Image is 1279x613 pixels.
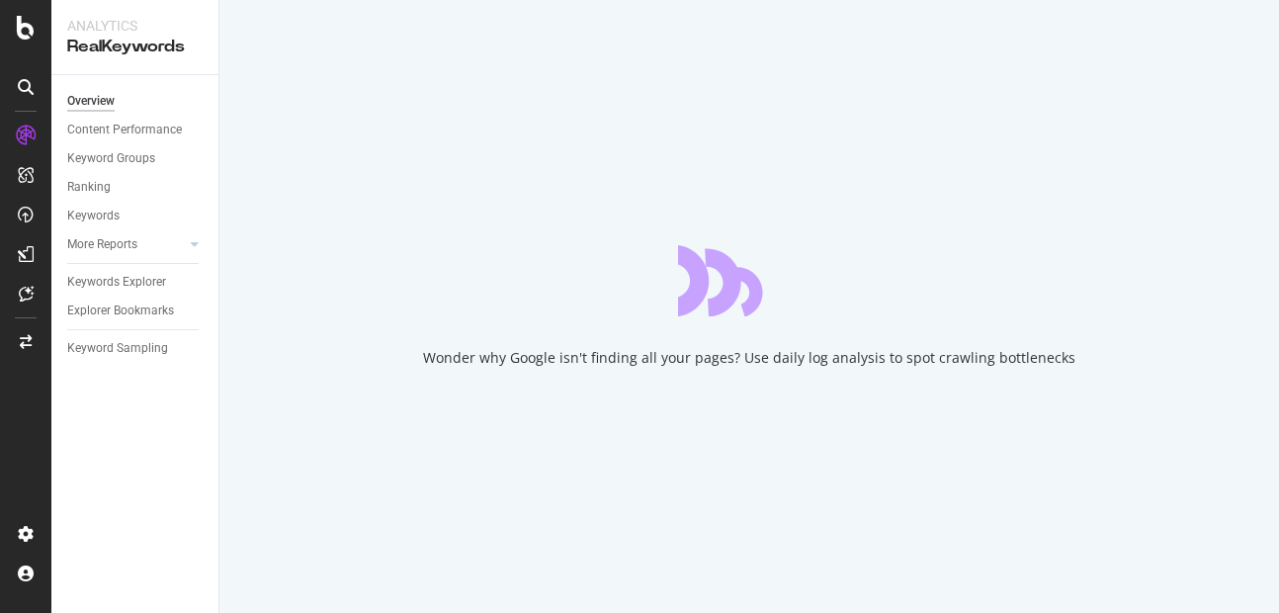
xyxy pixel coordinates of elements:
[423,348,1075,368] div: Wonder why Google isn't finding all your pages? Use daily log analysis to spot crawling bottlenecks
[67,16,203,36] div: Analytics
[67,177,111,198] div: Ranking
[67,148,205,169] a: Keyword Groups
[67,206,120,226] div: Keywords
[67,91,115,112] div: Overview
[67,120,182,140] div: Content Performance
[67,338,168,359] div: Keyword Sampling
[67,120,205,140] a: Content Performance
[67,36,203,58] div: RealKeywords
[67,148,155,169] div: Keyword Groups
[67,91,205,112] a: Overview
[67,272,166,293] div: Keywords Explorer
[67,234,185,255] a: More Reports
[67,338,205,359] a: Keyword Sampling
[67,272,205,293] a: Keywords Explorer
[67,234,137,255] div: More Reports
[67,301,205,321] a: Explorer Bookmarks
[678,245,820,316] div: animation
[67,206,205,226] a: Keywords
[67,177,205,198] a: Ranking
[67,301,174,321] div: Explorer Bookmarks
